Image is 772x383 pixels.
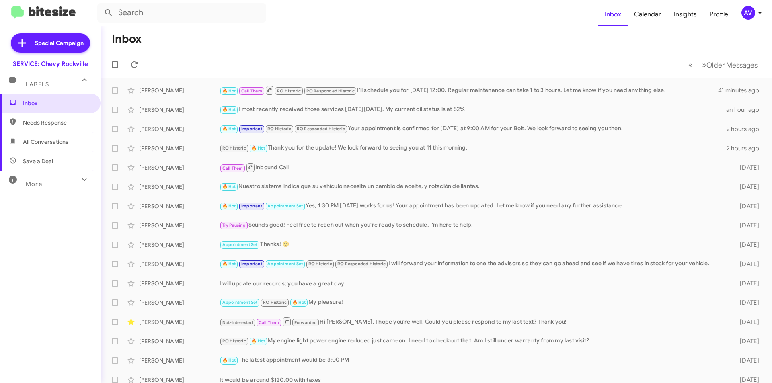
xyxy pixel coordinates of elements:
span: RO Responded Historic [306,88,355,94]
div: My pleasure! [220,298,727,307]
div: [PERSON_NAME] [139,299,220,307]
div: Inbound Call [220,162,727,172]
input: Search [97,3,266,23]
div: 2 hours ago [727,125,766,133]
div: The latest appointment would be 3:00 PM [220,356,727,365]
span: RO Historic [263,300,287,305]
div: [DATE] [727,279,766,287]
span: Appointment Set [267,203,303,209]
h1: Inbox [112,33,142,45]
span: 🔥 Hot [251,145,265,151]
span: 🔥 Hot [222,107,236,112]
div: [DATE] [727,318,766,326]
span: RO Responded Historic [337,261,386,266]
div: [PERSON_NAME] [139,202,220,210]
div: I most recently received those services [DATE][DATE]. My current oil status is at 52% [220,105,726,114]
div: [DATE] [727,164,766,172]
nav: Page navigation example [684,57,762,73]
div: Hi [PERSON_NAME], I hope you're well. Could you please respond to my last text? Thank you! [220,317,727,327]
div: [PERSON_NAME] [139,164,220,172]
div: SERVICE: Chevy Rockville [13,60,88,68]
div: I will forward your information to one the advisors so they can go ahead and see if we have tires... [220,259,727,268]
span: Needs Response [23,119,91,127]
button: Previous [684,57,698,73]
span: Labels [26,81,49,88]
div: I will update our records; you have a great day! [220,279,727,287]
span: Forwarded [292,319,319,326]
div: 2 hours ago [727,144,766,152]
div: [DATE] [727,260,766,268]
span: Call Them [241,88,262,94]
span: 🔥 Hot [251,338,265,344]
span: 🔥 Hot [222,88,236,94]
span: Profile [703,3,735,26]
div: [PERSON_NAME] [139,318,220,326]
span: Try Pausing [222,223,246,228]
span: » [702,60,706,70]
div: [PERSON_NAME] [139,260,220,268]
div: [DATE] [727,221,766,229]
span: 🔥 Hot [222,184,236,189]
span: More [26,180,42,188]
a: Insights [667,3,703,26]
div: Yes, 1:30 PM [DATE] works for us! Your appointment has been updated. Let me know if you need any ... [220,201,727,211]
div: an hour ago [726,106,766,114]
div: [DATE] [727,183,766,191]
span: RO Historic [308,261,332,266]
span: RO Historic [267,126,291,131]
div: [DATE] [727,202,766,210]
div: [PERSON_NAME] [139,221,220,229]
div: My engine light power engine reduced just came on. I need to check out that. Am I still under war... [220,336,727,346]
span: All Conversations [23,138,68,146]
span: RO Historic [277,88,301,94]
div: Sounds good! Feel free to reach out when you're ready to schedule. I'm here to help! [220,221,727,230]
span: RO Responded Historic [297,126,345,131]
span: Important [241,261,262,266]
div: [PERSON_NAME] [139,337,220,345]
div: [PERSON_NAME] [139,183,220,191]
div: [DATE] [727,356,766,365]
div: [PERSON_NAME] [139,125,220,133]
span: Important [241,203,262,209]
span: 🔥 Hot [292,300,306,305]
span: Older Messages [706,61,758,70]
span: Special Campaign [35,39,84,47]
span: Save a Deal [23,157,53,165]
span: RO Historic [222,145,246,151]
span: Call Them [259,320,279,325]
span: 🔥 Hot [222,358,236,363]
span: Appointment Set [222,242,258,247]
div: [DATE] [727,337,766,345]
div: [PERSON_NAME] [139,86,220,94]
a: Calendar [628,3,667,26]
div: [PERSON_NAME] [139,241,220,249]
div: Nuestro sistema indica que su vehículo necesita un cambio de aceite, y rotación de llantas. [220,182,727,191]
div: AV [741,6,755,20]
div: I’ll schedule you for [DATE] 12:00. Regular maintenance can take 1 to 3 hours. Let me know if you... [220,85,718,95]
span: Call Them [222,166,243,171]
a: Inbox [598,3,628,26]
span: « [688,60,693,70]
span: Inbox [23,99,91,107]
span: 🔥 Hot [222,126,236,131]
button: Next [697,57,762,73]
div: [DATE] [727,241,766,249]
span: Not-Interested [222,320,253,325]
span: Appointment Set [267,261,303,266]
div: [PERSON_NAME] [139,106,220,114]
a: Special Campaign [11,33,90,53]
div: Your appointment is confirmed for [DATE] at 9:00 AM for your Bolt. We look forward to seeing you ... [220,124,727,133]
span: Appointment Set [222,300,258,305]
span: RO Historic [222,338,246,344]
div: [PERSON_NAME] [139,144,220,152]
span: Important [241,126,262,131]
button: AV [735,6,763,20]
div: Thanks! 🙂 [220,240,727,249]
span: 🔥 Hot [222,203,236,209]
div: [DATE] [727,299,766,307]
div: [PERSON_NAME] [139,279,220,287]
div: 41 minutes ago [718,86,766,94]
